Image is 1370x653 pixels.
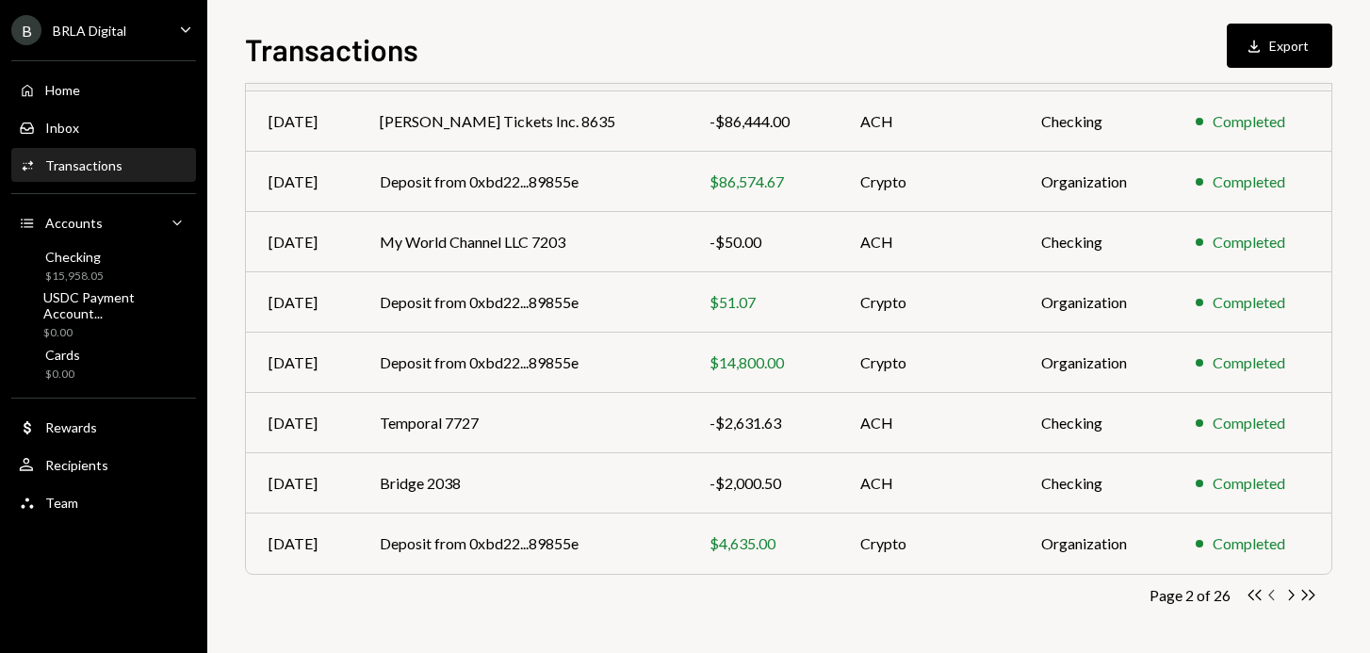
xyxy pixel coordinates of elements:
div: Completed [1213,110,1285,133]
div: Accounts [45,215,103,231]
div: [DATE] [269,171,334,193]
td: Organization [1019,333,1172,393]
div: $0.00 [43,325,188,341]
div: $14,800.00 [709,351,815,374]
td: Crypto [838,272,1019,333]
td: [PERSON_NAME] Tickets Inc. 8635 [357,91,687,152]
button: Export [1227,24,1332,68]
td: Checking [1019,91,1172,152]
div: -$2,000.50 [709,472,815,495]
a: USDC Payment Account...$0.00 [11,292,196,337]
td: Crypto [838,152,1019,212]
div: Page 2 of 26 [1150,586,1231,604]
div: [DATE] [269,291,334,314]
div: -$50.00 [709,231,815,253]
a: Cards$0.00 [11,341,196,386]
div: -$2,631.63 [709,412,815,434]
td: Deposit from 0xbd22...89855e [357,514,687,574]
a: Rewards [11,410,196,444]
td: Checking [1019,393,1172,453]
div: -$86,444.00 [709,110,815,133]
div: Completed [1213,231,1285,253]
td: Organization [1019,152,1172,212]
td: Temporal 7727 [357,393,687,453]
div: [DATE] [269,231,334,253]
a: Inbox [11,110,196,144]
td: ACH [838,212,1019,272]
div: BRLA Digital [53,23,126,39]
div: Team [45,495,78,511]
td: Checking [1019,212,1172,272]
div: Completed [1213,171,1285,193]
td: Deposit from 0xbd22...89855e [357,333,687,393]
div: Rewards [45,419,97,435]
td: ACH [838,91,1019,152]
div: B [11,15,41,45]
div: $86,574.67 [709,171,815,193]
div: Transactions [45,157,122,173]
div: Completed [1213,532,1285,555]
div: Completed [1213,412,1285,434]
td: Bridge 2038 [357,453,687,514]
a: Team [11,485,196,519]
div: USDC Payment Account... [43,289,188,321]
td: ACH [838,393,1019,453]
td: Organization [1019,514,1172,574]
td: Organization [1019,272,1172,333]
div: $51.07 [709,291,815,314]
div: $4,635.00 [709,532,815,555]
td: Checking [1019,453,1172,514]
td: Deposit from 0xbd22...89855e [357,272,687,333]
td: Crypto [838,333,1019,393]
div: Home [45,82,80,98]
div: Recipients [45,457,108,473]
div: Checking [45,249,104,265]
div: $0.00 [45,367,80,383]
div: [DATE] [269,412,334,434]
a: Transactions [11,148,196,182]
div: Completed [1213,291,1285,314]
h1: Transactions [245,30,418,68]
div: [DATE] [269,532,334,555]
div: Cards [45,347,80,363]
div: [DATE] [269,472,334,495]
td: Crypto [838,514,1019,574]
div: [DATE] [269,351,334,374]
div: $15,958.05 [45,269,104,285]
a: Checking$15,958.05 [11,243,196,288]
div: Completed [1213,472,1285,495]
td: Deposit from 0xbd22...89855e [357,152,687,212]
td: My World Channel LLC 7203 [357,212,687,272]
a: Accounts [11,205,196,239]
a: Home [11,73,196,106]
a: Recipients [11,448,196,482]
div: Completed [1213,351,1285,374]
td: ACH [838,453,1019,514]
div: Inbox [45,120,79,136]
div: [DATE] [269,110,334,133]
